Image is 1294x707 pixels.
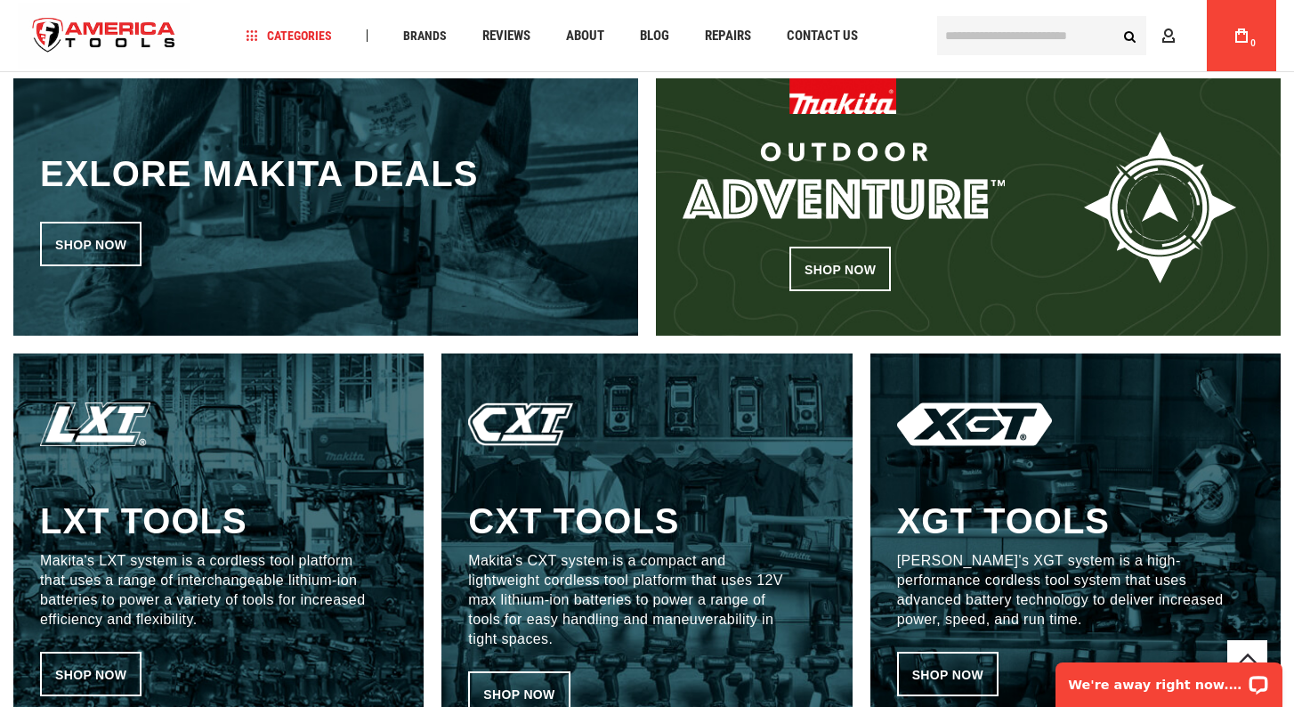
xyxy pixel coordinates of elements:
[247,29,332,42] span: Categories
[1250,38,1256,48] span: 0
[566,29,604,43] span: About
[403,29,447,42] span: Brands
[40,500,247,542] h3: LXT tools
[474,24,538,48] a: Reviews
[18,3,190,69] a: store logo
[897,551,1228,630] p: [PERSON_NAME]'s XGT system is a high-performance cordless tool system that uses advanced battery ...
[897,652,999,696] a: Shop now
[779,24,866,48] a: Contact Us
[787,29,858,43] span: Contact Us
[697,24,759,48] a: Repairs
[395,24,455,48] a: Brands
[558,24,612,48] a: About
[468,500,679,542] h3: CXT tools
[683,136,1005,220] img: Outdoor Adventure TM
[897,500,1110,542] h3: XGT tools
[705,29,751,43] span: Repairs
[897,402,1052,446] img: XGT Tools Icon
[632,24,677,48] a: Blog
[789,247,891,291] a: Shop now
[468,551,799,649] p: Makita's CXT system is a compact and lightweight cordless tool platform that uses 12V max lithium...
[468,402,590,446] img: CXT Tools Icon
[640,29,669,43] span: Blog
[1084,132,1236,283] img: Outdoor Adventure icon
[40,402,150,446] img: LXT Tools Icon
[1112,19,1146,53] button: Search
[40,152,478,195] h3: Exlore makita deals
[40,551,371,630] p: Makita's LXT system is a cordless tool platform that uses a range of interchangeable lithium-ion ...
[40,652,142,696] a: Shop now
[18,3,190,69] img: America Tools
[482,29,530,43] span: Reviews
[789,78,896,114] img: Makita logo
[1044,651,1294,707] iframe: LiveChat chat widget
[239,24,340,48] a: Categories
[40,222,142,266] a: Shop now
